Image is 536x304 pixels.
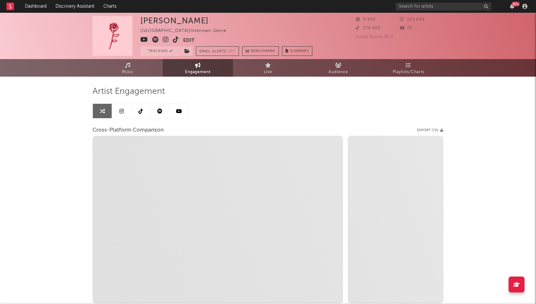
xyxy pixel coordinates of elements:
a: Music [93,59,163,77]
a: Audience [303,59,373,77]
button: 99+ [510,4,514,9]
span: 143 699 [400,18,425,22]
button: Tracking [140,46,180,56]
div: [PERSON_NAME] [140,16,209,25]
span: Artist Engagement [93,88,165,95]
a: Playlists/Charts [373,59,443,77]
a: Live [233,59,303,77]
a: Engagement [163,59,233,77]
div: 99 + [512,2,520,6]
span: Audience [329,68,348,76]
span: Cross-Platform Comparison [93,126,164,134]
span: Playlists/Charts [393,68,424,76]
span: 170 400 [356,26,381,30]
button: Export CSV [417,128,443,132]
button: Edit [183,36,195,44]
input: Search for artists [396,3,491,11]
span: Jump Score: 36.0 [356,35,393,39]
span: Music [122,68,134,76]
button: Summary [282,46,312,56]
a: Benchmark [242,46,279,56]
span: Live [264,68,272,76]
div: [GEOGRAPHIC_DATA] | Unknown Genre [140,27,234,35]
span: 75 [400,26,412,30]
button: Email AlertsOff [196,46,239,56]
em: Off [228,50,235,53]
span: Summary [290,49,309,53]
span: Engagement [185,68,211,76]
span: 4 995 [356,18,376,22]
span: Benchmark [251,48,275,55]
